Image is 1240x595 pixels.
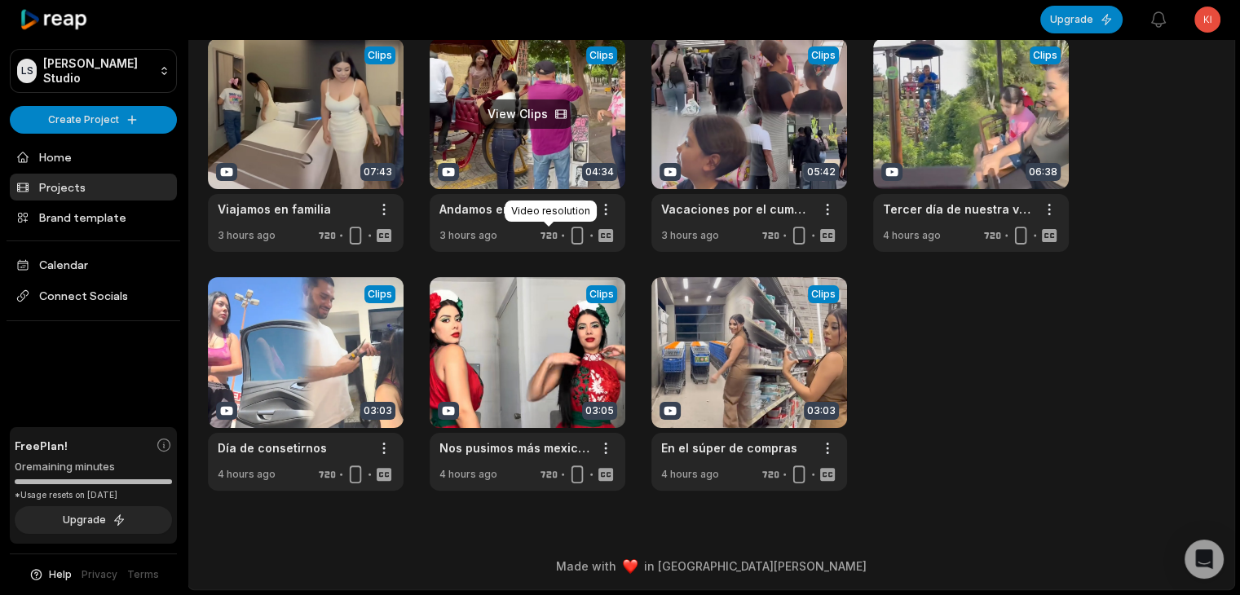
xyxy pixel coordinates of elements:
[203,558,1220,575] div: Made with in [GEOGRAPHIC_DATA][PERSON_NAME]
[29,567,72,582] button: Help
[82,567,117,582] a: Privacy
[10,251,177,278] a: Calendar
[15,506,172,534] button: Upgrade
[1185,540,1224,579] div: Open Intercom Messenger
[883,201,1033,218] a: Tercer día de nuestra vacaciones en [GEOGRAPHIC_DATA] "fuimos a un lugar muy todo que ver"
[1040,6,1123,33] button: Upgrade
[10,174,177,201] a: Projects
[43,56,152,86] p: [PERSON_NAME] Studio
[439,439,589,456] a: Nos pusimos más mexicanas, para ir a dar el grit0
[505,201,597,222] div: Video resolution
[623,559,638,574] img: heart emoji
[15,437,68,454] span: Free Plan!
[10,106,177,134] button: Create Project
[10,281,177,311] span: Connect Socials
[17,59,37,83] div: LS
[439,201,589,218] a: Andamos en [GEOGRAPHIC_DATA] de vacaciones
[661,439,797,456] a: En el súper de compras
[10,143,177,170] a: Home
[661,201,811,218] a: Vacaciones por el cumpleaños [PERSON_NAME] , en familia
[15,489,172,501] div: *Usage resets on [DATE]
[15,459,172,475] div: 0 remaining minutes
[10,204,177,231] a: Brand template
[218,201,331,218] a: Viajamos en familia
[127,567,159,582] a: Terms
[218,439,327,456] a: Día de consetirnos
[49,567,72,582] span: Help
